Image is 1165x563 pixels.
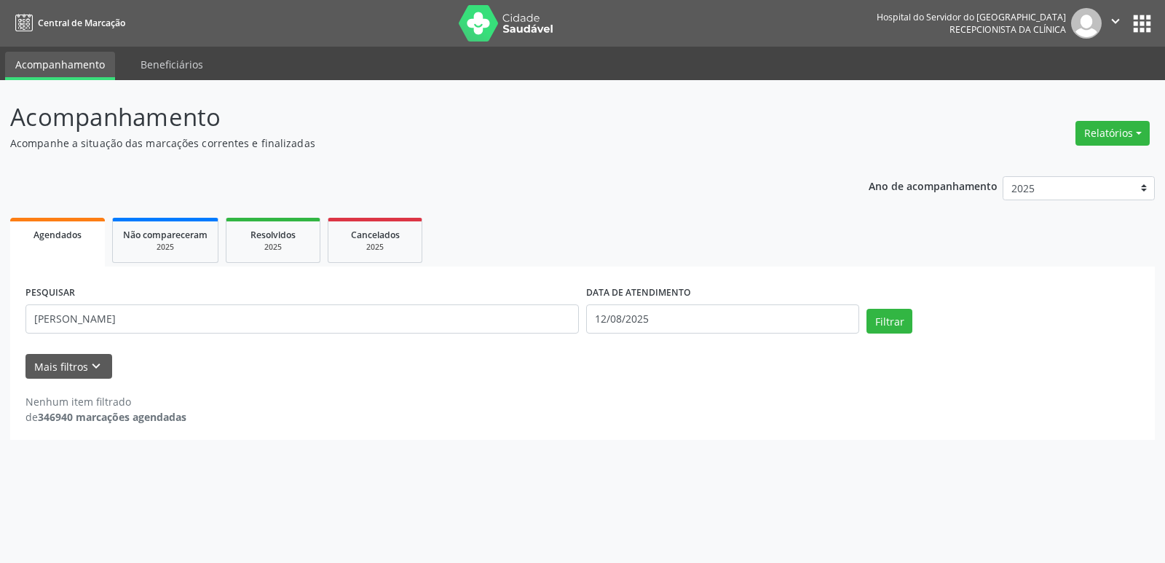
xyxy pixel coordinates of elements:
[237,242,309,253] div: 2025
[250,229,296,241] span: Resolvidos
[877,11,1066,23] div: Hospital do Servidor do [GEOGRAPHIC_DATA]
[351,229,400,241] span: Cancelados
[1102,8,1129,39] button: 
[866,309,912,334] button: Filtrar
[130,52,213,77] a: Beneficiários
[25,304,579,334] input: Nome, código do beneficiário ou CPF
[10,135,811,151] p: Acompanhe a situação das marcações correntes e finalizadas
[5,52,115,80] a: Acompanhamento
[10,99,811,135] p: Acompanhamento
[33,229,82,241] span: Agendados
[123,242,208,253] div: 2025
[88,358,104,374] i: keyboard_arrow_down
[339,242,411,253] div: 2025
[1075,121,1150,146] button: Relatórios
[586,282,691,304] label: DATA DE ATENDIMENTO
[38,17,125,29] span: Central de Marcação
[25,354,112,379] button: Mais filtroskeyboard_arrow_down
[1107,13,1123,29] i: 
[586,304,859,334] input: Selecione um intervalo
[25,282,75,304] label: PESQUISAR
[949,23,1066,36] span: Recepcionista da clínica
[1071,8,1102,39] img: img
[869,176,998,194] p: Ano de acompanhamento
[25,409,186,425] div: de
[1129,11,1155,36] button: apps
[10,11,125,35] a: Central de Marcação
[25,394,186,409] div: Nenhum item filtrado
[123,229,208,241] span: Não compareceram
[38,410,186,424] strong: 346940 marcações agendadas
